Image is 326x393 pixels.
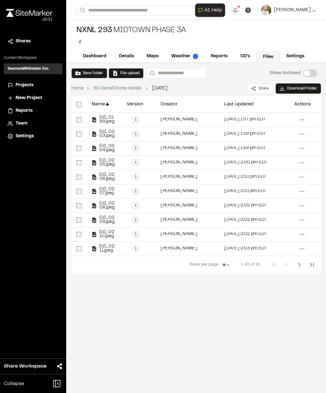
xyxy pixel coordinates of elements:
[261,5,316,15] button: [PERSON_NAME]
[76,175,81,180] input: select-row-c6ba8470c65cd8c9ff8a
[132,216,139,224] div: 1
[293,258,306,271] button: Next Page
[97,216,117,224] span: DJI_0209.jpeg
[132,202,139,210] div: 1
[97,245,117,253] span: DJI_0211.jpeg
[256,51,280,63] a: Files
[71,85,84,92] a: Home
[160,232,197,236] div: [PERSON_NAME]
[224,204,267,208] div: [DATE] 2:02 pm EDT
[8,66,49,72] h3: SeamonWhiteside Inc.
[97,116,117,124] span: DJI_0199.jpeg
[224,247,267,251] div: [DATE] 2:03 pm EDT
[71,68,107,78] button: New folder
[76,25,186,36] div: Midtown Phase 3A
[92,102,105,107] div: Name
[160,132,197,136] div: [PERSON_NAME]
[132,145,139,152] div: 1
[16,38,31,45] span: Shares
[71,96,321,274] div: select-all-rowsName▲VersionCreatorLast updatedActionsselect-row-69bd34dbb0c8c8658e35DJI_0199.jpeg...
[204,6,222,14] span: AI Help
[146,68,158,78] button: Search
[16,120,27,127] span: Team
[127,102,143,107] div: Version
[76,102,81,107] input: select-all-rows
[160,146,197,150] div: [PERSON_NAME]
[190,262,219,268] span: Rows per page:
[165,50,204,62] a: Weather
[224,232,267,236] div: [DATE] 2:02 pm EDT
[16,82,33,89] span: Projects
[8,38,59,45] a: Shares
[132,188,139,195] div: 1
[97,187,117,196] span: DJI_0207.jpeg
[97,159,117,167] span: DJI_0205.jpeg
[4,362,46,370] span: Share Workspace
[6,17,53,23] div: Oh geez...please don't...
[71,85,167,92] nav: breadcrumb
[76,189,81,194] input: select-row-3aa7db35970f6e352324
[97,144,117,153] span: DJI_0204.jpeg
[92,245,117,253] div: DJI_0211.jpeg
[76,203,81,208] input: select-row-64d8cb589c92962021f2
[195,4,225,17] button: Open AI Assistant
[132,159,139,167] div: 1
[224,132,266,136] div: [DATE] 1:59 pm EDT
[76,25,112,36] span: NXNL 293
[97,173,117,181] span: DJI_0206.jpeg
[8,120,59,127] a: Team
[6,9,53,17] img: rebrand.png
[76,218,81,223] input: select-row-47da2bbfb2609cdaa54b
[113,50,140,62] a: Details
[97,202,117,210] span: DJI_0208.jpeg
[8,133,59,140] a: Settings
[160,204,197,208] div: [PERSON_NAME]
[76,38,83,45] button: Edit Tags
[76,232,81,237] input: select-row-ac792aa1a0566344827d
[241,262,260,268] span: 1-10 of 15
[132,173,139,181] div: 1
[76,117,81,122] input: select-row-69bd34dbb0c8c8658e35
[92,144,117,153] div: DJI_0204.jpeg
[109,68,144,78] button: File upload
[113,70,139,76] button: File upload
[105,101,110,107] span: ▲
[160,161,197,165] div: [PERSON_NAME]
[224,118,266,122] div: [DATE] 1:57 pm EDT
[8,107,59,114] a: Reports
[224,189,266,193] div: [DATE] 2:01 pm EDT
[195,4,228,17] div: Open AI Assistant
[76,246,81,251] input: select-row-55c41eddc1e1c314ef1c
[224,161,267,165] div: [DATE] 2:00 pm EDT
[294,102,311,107] div: Actions
[92,230,117,239] div: DJI_0210.jpeg
[224,218,267,222] div: [DATE] 2:02 pm EDT
[160,218,197,222] div: [PERSON_NAME]
[270,70,301,77] p: Show Archived
[280,258,293,271] button: Previous Page
[247,83,273,94] button: Share
[76,132,81,137] input: select-row-24bb6a012455c3c3425a
[76,146,81,151] input: select-row-22ace5bfa19d22df46f1
[193,54,198,59] img: precipai.png
[280,50,311,62] a: Settings
[160,247,197,251] div: [PERSON_NAME]
[16,107,32,114] span: Reports
[220,259,233,271] select: Rows per page:
[75,70,103,76] button: New folder
[97,130,117,138] span: DJI_0203.jpeg
[92,130,117,138] div: DJI_0203.jpeg
[92,116,117,124] div: DJI_0199.jpeg
[76,5,88,16] button: Search
[274,7,311,14] span: [PERSON_NAME]
[8,82,59,89] a: Projects
[234,50,256,62] a: CD's
[132,116,139,124] div: 1
[132,245,139,253] div: 1
[276,83,321,94] button: Download Folder
[92,187,117,196] div: DJI_0207.jpeg
[76,160,81,165] input: select-row-746de5e8709f93f04af3
[8,95,59,102] a: New Project
[224,146,266,150] div: [DATE] 1:59 pm EDT
[92,173,117,181] div: DJI_0206.jpeg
